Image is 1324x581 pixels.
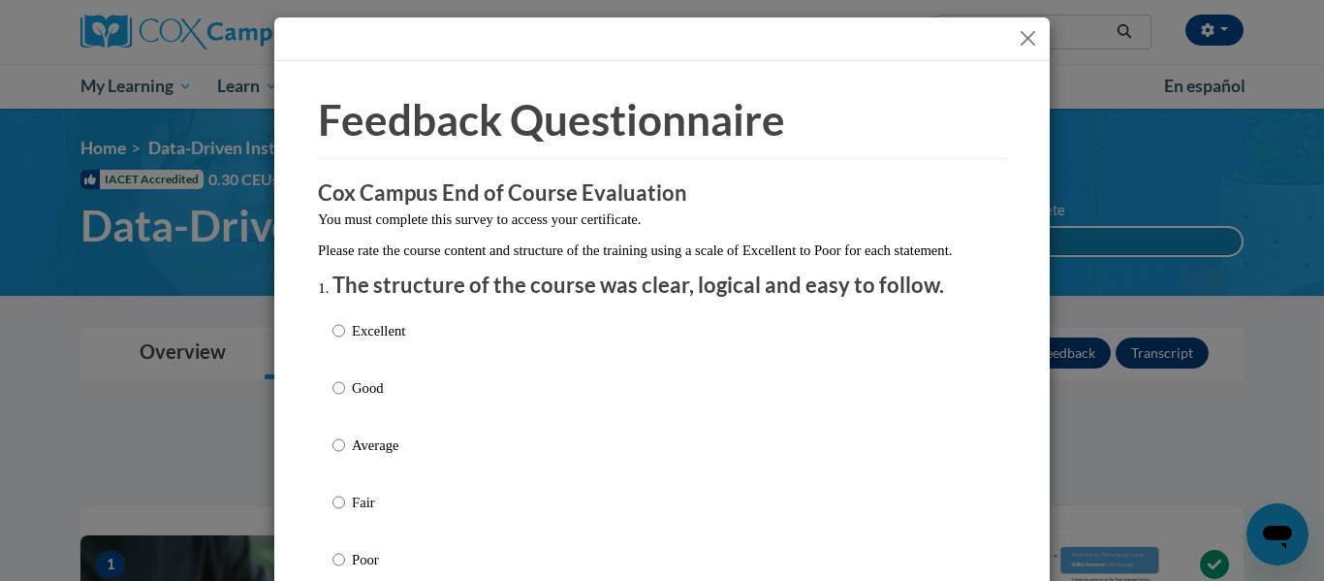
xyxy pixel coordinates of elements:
[332,271,992,301] p: The structure of the course was clear, logical and easy to follow.
[352,492,405,513] p: Fair
[332,549,345,570] input: Poor
[318,178,1006,209] h3: Cox Campus End of Course Evaluation
[318,240,1006,261] p: Please rate the course content and structure of the training using a scale of Excellent to Poor f...
[352,377,405,399] p: Good
[332,492,345,513] input: Fair
[352,320,405,341] p: Excellent
[332,320,345,341] input: Excellent
[318,209,1006,230] p: You must complete this survey to access your certificate.
[332,435,345,456] input: Average
[318,94,785,145] span: Feedback Questionnaire
[1016,26,1040,50] button: Close
[352,549,405,570] p: Poor
[352,435,405,456] p: Average
[332,377,345,399] input: Good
